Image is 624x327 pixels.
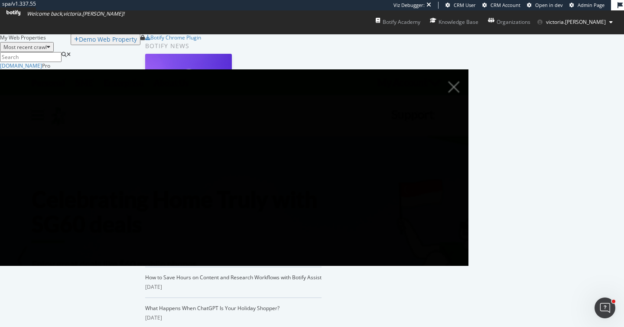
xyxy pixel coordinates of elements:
a: Botify Chrome Plugin [145,34,201,41]
span: Welcome back, victoria.[PERSON_NAME] ! [27,10,124,17]
div: Botify Academy [376,18,420,26]
a: CRM Account [482,2,520,9]
a: How to Save Hours on Content and Research Workflows with Botify Assist [145,274,322,281]
a: Organizations [488,10,530,34]
div: Pro [42,62,50,69]
div: [DATE] [145,283,322,291]
a: CRM User [445,2,476,9]
span: victoria.wong [546,18,606,26]
div: Most recent crawl [3,43,47,51]
div: Botify news [145,41,322,51]
div: Viz Debugger: [393,2,425,9]
div: Demo Web Property [79,35,137,44]
div: Organizations [488,18,530,26]
span: Open in dev [535,2,563,8]
span: CRM Account [491,2,520,8]
a: Open in dev [527,2,563,9]
img: Why You Need an AI Bot Governance Plan (and How to Build One) [145,54,232,113]
button: victoria.[PERSON_NAME] [530,15,620,29]
button: Demo Web Property [71,34,140,45]
a: Botify Academy [376,10,420,34]
a: Admin Page [569,2,604,9]
div: Botify Chrome Plugin [150,34,201,41]
iframe: Intercom live chat [595,298,615,318]
span: CRM User [454,2,476,8]
a: What Happens When ChatGPT Is Your Holiday Shopper? [145,304,279,312]
span: Admin Page [578,2,604,8]
div: Knowledge Base [430,18,478,26]
a: Demo Web Property [71,36,140,43]
div: [DATE] [145,314,322,322]
a: Knowledge Base [430,10,478,34]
